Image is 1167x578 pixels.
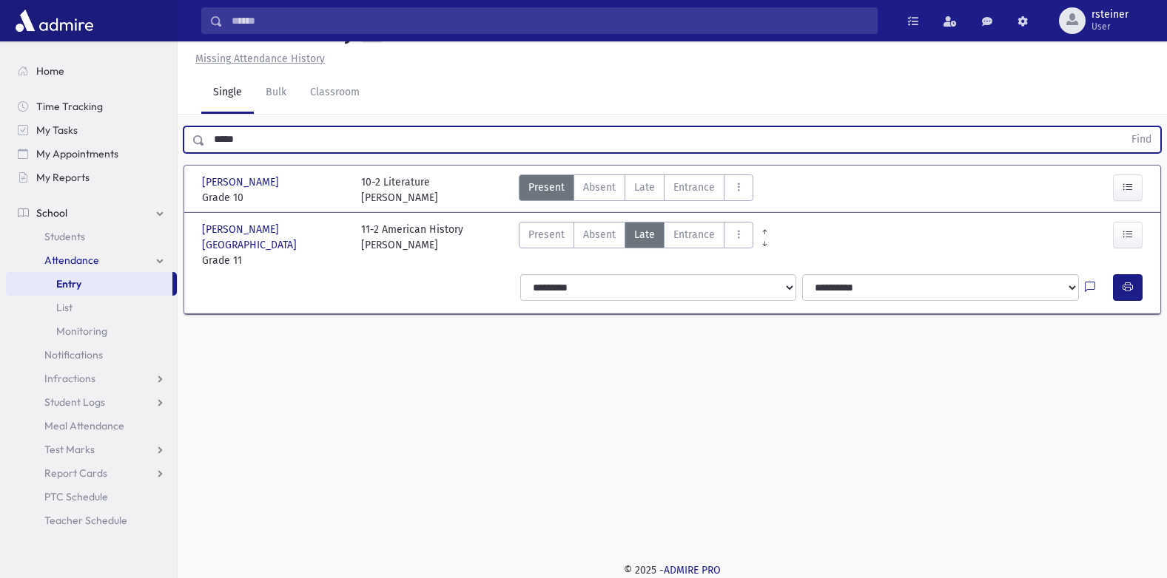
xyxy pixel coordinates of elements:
div: AttTypes [519,174,753,205]
u: Missing Attendance History [195,52,325,65]
div: 10-2 Literature [PERSON_NAME] [361,174,438,205]
span: List [56,301,73,314]
button: Find [1123,127,1160,152]
span: Grade 10 [202,190,346,205]
span: Present [528,180,565,195]
span: Report Cards [44,466,107,480]
a: My Appointments [6,142,177,166]
a: Missing Attendance History [189,52,325,65]
a: PTC Schedule [6,485,177,509]
img: AdmirePro [12,6,97,35]
span: Students [44,230,85,243]
a: Monitoring [6,319,177,343]
span: Attendance [44,254,99,267]
span: Absent [583,227,616,242]
span: School [36,206,67,220]
a: Test Marks [6,438,177,461]
div: 11-2 American History [PERSON_NAME] [361,222,463,268]
a: Infractions [6,367,177,390]
div: © 2025 - [201,562,1143,578]
span: Present [528,227,565,242]
div: AttTypes [519,222,753,268]
span: My Reports [36,171,90,184]
a: Student Logs [6,390,177,414]
span: Test Marks [44,443,95,456]
span: Absent [583,180,616,195]
span: Late [634,180,655,195]
span: Grade 11 [202,253,346,268]
span: User [1092,21,1129,33]
a: Classroom [298,72,371,114]
span: Time Tracking [36,100,103,113]
span: rsteiner [1092,9,1129,21]
a: Single [201,72,254,114]
a: Report Cards [6,461,177,485]
span: Home [36,64,64,78]
a: Bulk [254,72,298,114]
a: School [6,201,177,225]
a: Teacher Schedule [6,509,177,532]
a: My Tasks [6,118,177,142]
span: [PERSON_NAME] [202,174,282,190]
span: Entrance [673,180,715,195]
span: Infractions [44,372,95,385]
a: Time Tracking [6,95,177,118]
span: PTC Schedule [44,490,108,503]
input: Search [223,7,877,34]
span: Entry [56,277,81,290]
span: Entrance [673,227,715,242]
a: Home [6,59,177,83]
a: Notifications [6,343,177,367]
a: Students [6,225,177,248]
span: My Tasks [36,123,78,137]
a: My Reports [6,166,177,189]
span: Late [634,227,655,242]
span: Teacher Schedule [44,514,127,527]
a: Entry [6,272,172,296]
span: Monitoring [56,324,107,338]
span: My Appointments [36,147,118,160]
span: Student Logs [44,395,105,409]
span: Notifications [44,348,103,361]
span: Meal Attendance [44,419,124,432]
a: List [6,296,177,319]
a: Meal Attendance [6,414,177,438]
span: [PERSON_NAME][GEOGRAPHIC_DATA] [202,222,346,253]
a: Attendance [6,248,177,272]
